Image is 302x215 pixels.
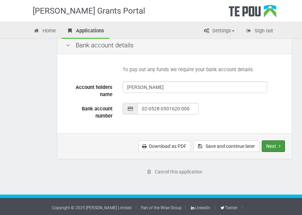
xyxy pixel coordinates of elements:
a: Home [28,24,61,39]
a: Settings [198,24,240,39]
a: Applications [62,24,109,39]
span: Bank account number [82,106,112,119]
div: Te Pou Logo [229,5,276,22]
p: To pay out any funds we require your bank account details. [123,66,283,73]
button: Save and continue later [193,140,259,152]
a: Part of the Wise Group [141,205,182,210]
a: Copyright © 2025 [PERSON_NAME] Limited [52,205,132,210]
a: Twitter [220,205,237,210]
a: Sign out [240,24,278,39]
a: Download as PDF [138,140,191,152]
a: LinkedIn [190,205,210,210]
button: Next step [262,140,285,152]
div: Bank account details [57,37,292,54]
span: Account holders name [76,84,112,97]
a: Cancel this application [142,166,207,178]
